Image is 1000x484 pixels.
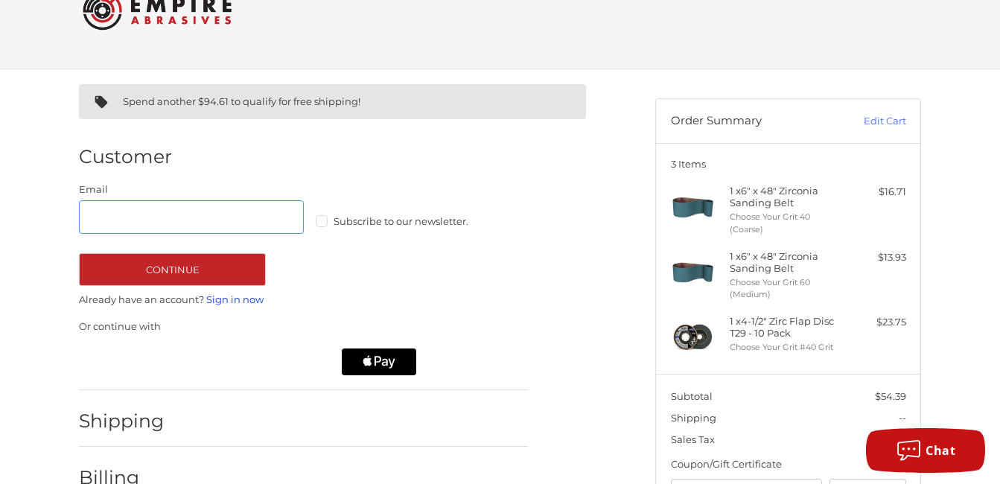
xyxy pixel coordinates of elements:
h4: 1 x 6" x 48" Zirconia Sanding Belt [730,185,844,209]
li: Choose Your Grit 60 (Medium) [730,276,844,301]
span: -- [899,412,906,424]
h3: 3 Items [671,158,906,170]
h4: 1 x 4-1/2" Zirc Flap Disc T29 - 10 Pack [730,315,844,340]
li: Choose Your Grit 40 (Coarse) [730,211,844,235]
span: Subtotal [671,390,713,402]
button: Continue [79,253,266,286]
iframe: PayPal-paypal [74,348,194,375]
span: Sales Tax [671,433,715,445]
h2: Customer [79,145,172,168]
h3: Order Summary [671,114,831,129]
iframe: PayPal-paylater [208,348,327,375]
h4: 1 x 6" x 48" Zirconia Sanding Belt [730,250,844,275]
div: Coupon/Gift Certificate [671,457,906,472]
a: Edit Cart [831,114,906,129]
p: Or continue with [79,319,528,334]
span: $54.39 [875,390,906,402]
span: Spend another $94.61 to qualify for free shipping! [123,95,360,107]
div: $23.75 [847,315,906,330]
p: Already have an account? [79,293,528,308]
label: Email [79,182,304,197]
span: Subscribe to our newsletter. [334,215,468,227]
span: Chat [926,442,955,459]
div: $16.71 [847,185,906,200]
div: $13.93 [847,250,906,265]
a: Sign in now [206,293,264,305]
h2: Shipping [79,410,166,433]
li: Choose Your Grit #40 Grit [730,341,844,354]
button: Chat [866,428,985,473]
span: Shipping [671,412,716,424]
